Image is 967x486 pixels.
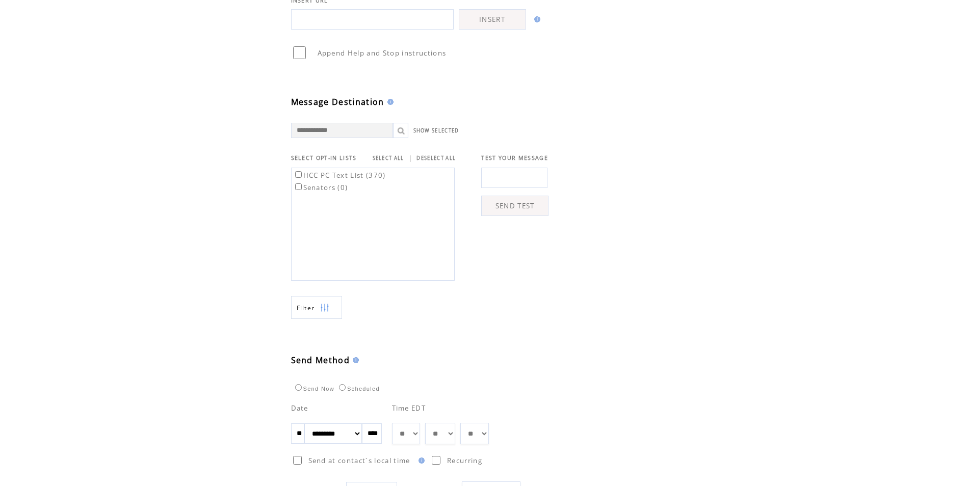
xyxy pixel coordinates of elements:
span: Recurring [447,456,482,465]
span: | [408,153,412,163]
img: filters.png [320,296,329,319]
a: SHOW SELECTED [413,127,459,134]
img: help.gif [531,16,540,22]
label: HCC PC Text List (370) [293,171,386,180]
span: Date [291,403,308,413]
input: Senators (0) [295,183,302,190]
a: INSERT [459,9,526,30]
label: Send Now [293,386,334,392]
span: Send Method [291,355,350,366]
a: DESELECT ALL [416,155,456,161]
a: SELECT ALL [373,155,404,161]
input: HCC PC Text List (370) [295,171,302,178]
span: SELECT OPT-IN LISTS [291,154,357,161]
span: Time EDT [392,403,426,413]
img: help.gif [384,99,394,105]
span: Message Destination [291,96,384,107]
label: Senators (0) [293,183,348,192]
label: Scheduled [336,386,380,392]
span: Send at contact`s local time [308,456,410,465]
span: Append Help and Stop instructions [318,48,447,58]
img: help.gif [350,357,359,363]
span: TEST YOUR MESSAGE [481,154,548,161]
a: SEND TEST [481,196,548,216]
span: Show filters [297,304,315,312]
a: Filter [291,296,342,319]
img: help.gif [415,457,425,464]
input: Send Now [295,384,302,391]
input: Scheduled [339,384,346,391]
